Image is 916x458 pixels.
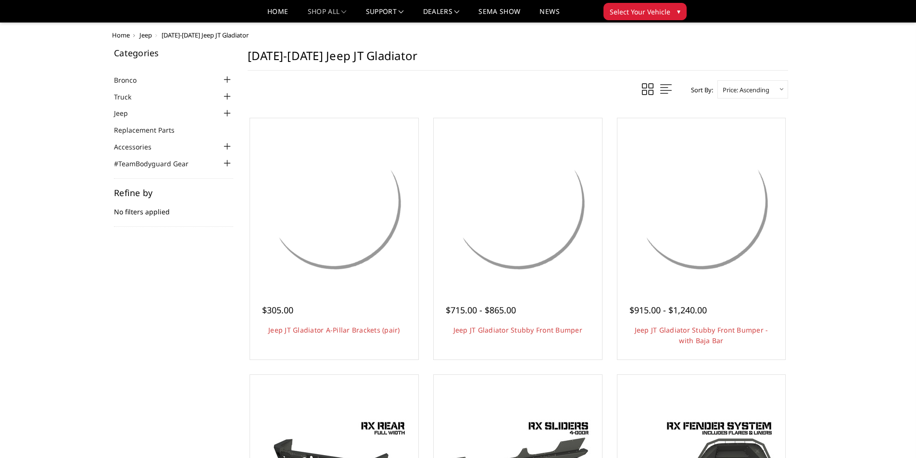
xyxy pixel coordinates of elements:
[114,159,201,169] a: #TeamBodyguard Gear
[436,121,600,284] img: Jeep JT Gladiator Stubby Front Bumper
[635,325,768,345] a: Jeep JT Gladiator Stubby Front Bumper - with Baja Bar
[620,121,783,284] a: Jeep JT Gladiator Stubby Front Bumper - with Baja Bar Jeep JT Gladiator Stubby Front Bumper - wit...
[267,8,288,22] a: Home
[603,3,687,20] button: Select Your Vehicle
[453,325,582,334] a: Jeep JT Gladiator Stubby Front Bumper
[478,8,520,22] a: SEMA Show
[677,6,680,16] span: ▾
[248,49,788,71] h1: [DATE]-[DATE] Jeep JT Gladiator
[114,188,233,227] div: No filters applied
[308,8,347,22] a: shop all
[114,142,163,152] a: Accessories
[114,108,140,118] a: Jeep
[262,304,293,316] span: $305.00
[112,31,130,39] a: Home
[540,8,559,22] a: News
[629,304,707,316] span: $915.00 - $1,240.00
[423,8,460,22] a: Dealers
[446,304,516,316] span: $715.00 - $865.00
[610,7,670,17] span: Select Your Vehicle
[114,75,149,85] a: Bronco
[139,31,152,39] a: Jeep
[114,92,143,102] a: Truck
[114,125,187,135] a: Replacement Parts
[686,83,713,97] label: Sort By:
[114,188,233,197] h5: Refine by
[114,49,233,57] h5: Categories
[366,8,404,22] a: Support
[162,31,249,39] span: [DATE]-[DATE] Jeep JT Gladiator
[252,121,416,284] a: Jeep JT Gladiator A-Pillar Brackets (pair) Jeep JT Gladiator A-Pillar Brackets (pair)
[268,325,400,334] a: Jeep JT Gladiator A-Pillar Brackets (pair)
